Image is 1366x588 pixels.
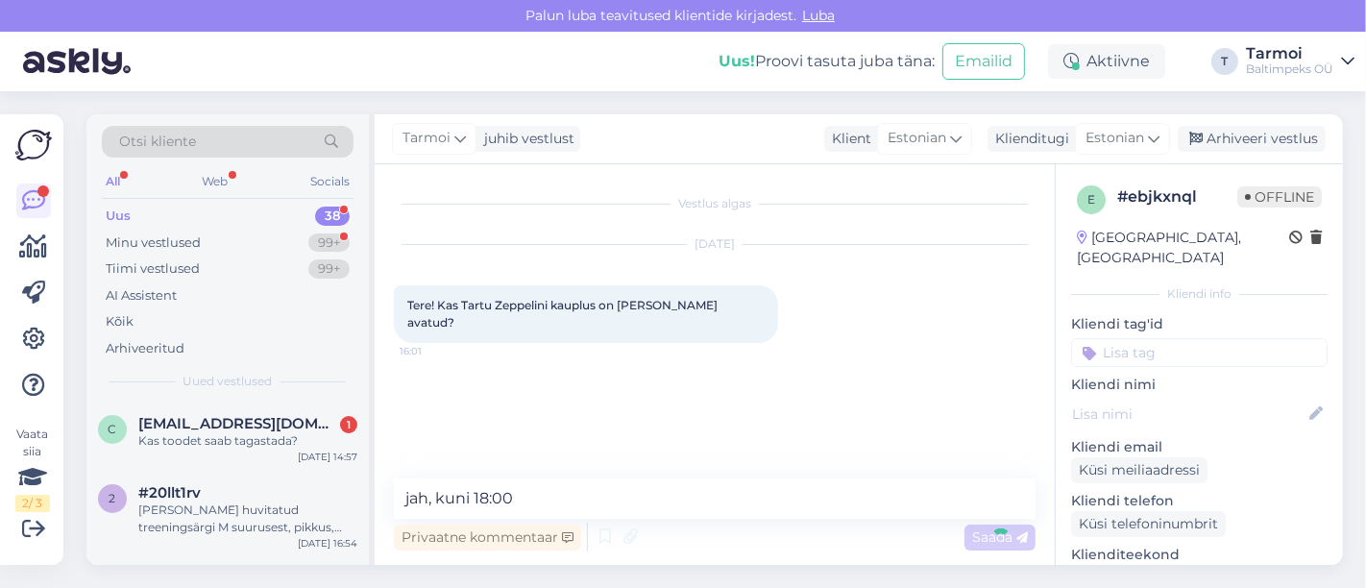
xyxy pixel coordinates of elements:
[888,128,946,149] span: Estonian
[109,422,117,436] span: c
[15,426,50,512] div: Vaata siia
[138,432,357,450] div: Kas toodet saab tagastada?
[394,235,1036,253] div: [DATE]
[110,491,116,505] span: 2
[106,233,201,253] div: Minu vestlused
[1071,511,1226,537] div: Küsi telefoninumbrit
[1211,48,1238,75] div: T
[1048,44,1165,79] div: Aktiivne
[988,129,1069,149] div: Klienditugi
[1085,128,1144,149] span: Estonian
[106,339,184,358] div: Arhiveeritud
[1071,314,1328,334] p: Kliendi tag'id
[1071,457,1207,483] div: Küsi meiliaadressi
[1071,375,1328,395] p: Kliendi nimi
[1237,186,1322,208] span: Offline
[138,415,338,432] span: celenasangernebo@gmail.com
[1072,404,1305,425] input: Lisa nimi
[1178,126,1326,152] div: Arhiveeri vestlus
[796,7,841,24] span: Luba
[183,373,273,390] span: Uued vestlused
[106,286,177,306] div: AI Assistent
[315,207,350,226] div: 38
[138,484,201,502] span: #20llt1rv
[1071,338,1328,367] input: Lisa tag
[402,128,451,149] span: Tarmoi
[1246,61,1333,77] div: Baltimpeks OÜ
[407,298,720,330] span: Tere! Kas Tartu Zeppelini kauplus on [PERSON_NAME] avatud?
[1117,185,1237,208] div: # ebjkxnql
[942,43,1025,80] button: Emailid
[106,207,131,226] div: Uus
[1071,491,1328,511] p: Kliendi telefon
[308,259,350,279] div: 99+
[1246,46,1354,77] a: TarmoiBaltimpeks OÜ
[1246,46,1333,61] div: Tarmoi
[308,233,350,253] div: 99+
[298,536,357,551] div: [DATE] 16:54
[1087,192,1095,207] span: e
[476,129,574,149] div: juhib vestlust
[400,344,472,358] span: 16:01
[199,169,232,194] div: Web
[15,130,52,160] img: Askly Logo
[1077,228,1289,268] div: [GEOGRAPHIC_DATA], [GEOGRAPHIC_DATA]
[306,169,354,194] div: Socials
[394,195,1036,212] div: Vestlus algas
[824,129,871,149] div: Klient
[1071,285,1328,303] div: Kliendi info
[719,52,755,70] b: Uus!
[1071,545,1328,565] p: Klienditeekond
[1071,437,1328,457] p: Kliendi email
[298,450,357,464] div: [DATE] 14:57
[15,495,50,512] div: 2 / 3
[138,502,357,536] div: [PERSON_NAME] huvitatud treeningsärgi M suurusest, pikkus, rinnaümbermõõt.
[106,312,134,331] div: Kõik
[106,259,200,279] div: Tiimi vestlused
[719,50,935,73] div: Proovi tasuta juba täna:
[340,416,357,433] div: 1
[119,132,196,152] span: Otsi kliente
[102,169,124,194] div: All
